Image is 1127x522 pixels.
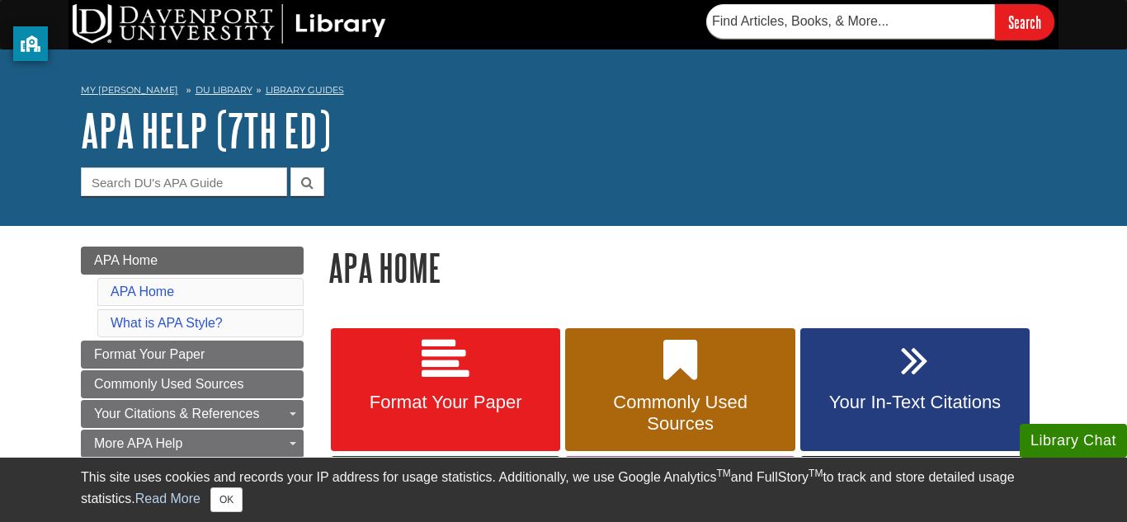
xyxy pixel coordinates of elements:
[94,377,243,391] span: Commonly Used Sources
[81,247,304,275] a: APA Home
[1020,424,1127,458] button: Library Chat
[809,468,823,479] sup: TM
[331,328,560,452] a: Format Your Paper
[81,83,178,97] a: My [PERSON_NAME]
[328,247,1046,289] h1: APA Home
[800,328,1030,452] a: Your In-Text Citations
[266,84,344,96] a: Library Guides
[13,26,48,61] button: privacy banner
[81,430,304,458] a: More APA Help
[81,79,1046,106] nav: breadcrumb
[135,491,200,506] a: Read More
[813,392,1017,413] span: Your In-Text Citations
[81,370,304,398] a: Commonly Used Sources
[716,468,730,479] sup: TM
[995,4,1054,40] input: Search
[81,105,331,156] a: APA Help (7th Ed)
[706,4,995,39] input: Find Articles, Books, & More...
[111,285,174,299] a: APA Home
[578,392,782,435] span: Commonly Used Sources
[73,4,386,44] img: DU Library
[81,167,287,196] input: Search DU's APA Guide
[196,84,252,96] a: DU Library
[111,316,223,330] a: What is APA Style?
[565,328,795,452] a: Commonly Used Sources
[343,392,548,413] span: Format Your Paper
[94,407,259,421] span: Your Citations & References
[706,4,1054,40] form: Searches DU Library's articles, books, and more
[81,468,1046,512] div: This site uses cookies and records your IP address for usage statistics. Additionally, we use Goo...
[94,347,205,361] span: Format Your Paper
[81,400,304,428] a: Your Citations & References
[94,436,182,450] span: More APA Help
[94,253,158,267] span: APA Home
[81,341,304,369] a: Format Your Paper
[210,487,243,512] button: Close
